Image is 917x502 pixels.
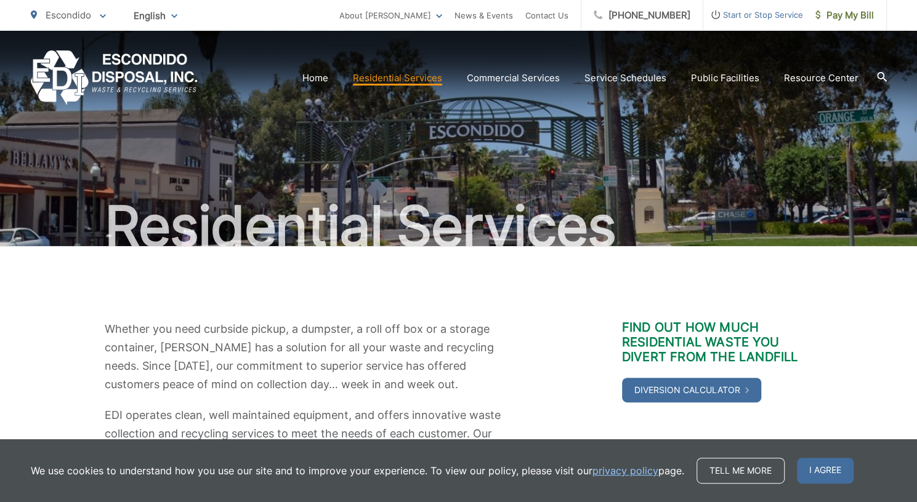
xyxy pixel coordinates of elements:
a: Diversion Calculator [622,378,761,402]
a: Home [302,71,328,86]
a: News & Events [454,8,513,23]
h3: Find out how much residential waste you divert from the landfill [622,320,813,364]
a: Service Schedules [584,71,666,86]
span: Escondido [46,9,91,21]
span: English [124,5,187,26]
span: I agree [797,458,854,484]
a: Residential Services [353,71,442,86]
span: Pay My Bill [815,8,874,23]
p: We use cookies to understand how you use our site and to improve your experience. To view our pol... [31,463,684,478]
a: Public Facilities [691,71,759,86]
a: Resource Center [784,71,858,86]
a: Tell me more [697,458,785,484]
a: EDCD logo. Return to the homepage. [31,50,198,105]
h1: Residential Services [31,196,887,257]
p: EDI operates clean, well maintained equipment, and offers innovative waste collection and recycli... [105,406,517,480]
a: Commercial Services [467,71,560,86]
a: privacy policy [592,463,658,478]
p: Whether you need curbside pickup, a dumpster, a roll off box or a storage container, [PERSON_NAME... [105,320,517,394]
a: Contact Us [525,8,568,23]
a: About [PERSON_NAME] [339,8,442,23]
